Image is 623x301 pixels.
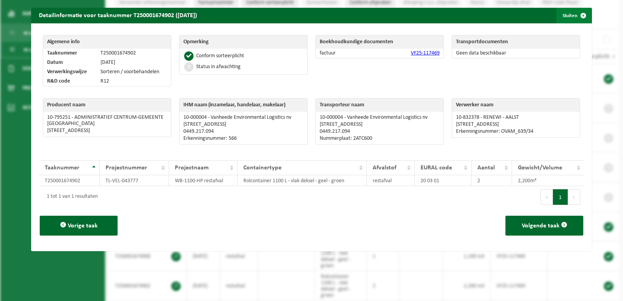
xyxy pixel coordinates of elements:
td: Datum [43,58,97,67]
span: Gewicht/Volume [518,165,562,171]
span: Containertype [243,165,282,171]
p: 10-832378 - RENEWI - AALST [456,114,576,121]
td: 2,200m³ [512,175,584,186]
span: Projectnaam [175,165,209,171]
td: R12 [97,77,171,86]
td: 2 [472,175,512,186]
th: IHM naam (inzamelaar, handelaar, makelaar) [180,99,307,112]
span: EURAL code [421,165,452,171]
td: Sorteren / voorbehandelen [97,67,171,77]
button: Next [568,189,580,205]
th: Opmerking [180,35,307,49]
th: Transportdocumenten [452,35,565,49]
span: Aantal [477,165,495,171]
button: 1 [553,189,568,205]
th: Producent naam [43,99,171,112]
td: Rolcontainer 1100 L - vlak deksel - geel - groen [238,175,367,186]
p: 0449.217.094 [320,128,440,135]
div: Conform sorteerplicht [196,53,244,59]
td: 20 03 01 [415,175,472,186]
td: Verwerkingswijze [43,67,97,77]
div: Status in afwachting [196,64,241,70]
p: 10-000004 - Vanheede Environmental Logistics nv [183,114,303,121]
button: Volgende taak [505,216,583,236]
h2: Detailinformatie voor taaknummer T250001674902 ([DATE]) [31,8,205,23]
p: 10-000004 - Vanheede Environmental Logistics nv [320,114,440,121]
td: Geen data beschikbaar [452,49,580,58]
p: Erkenningsnummer: 566 [183,136,303,142]
th: Algemene info [43,35,171,49]
p: [STREET_ADDRESS] [183,121,303,128]
td: TL-VEL-043777 [100,175,169,186]
td: WB-1100-HP restafval [169,175,238,186]
th: Boekhoudkundige documenten [316,35,443,49]
button: Previous [540,189,553,205]
button: Vorige taak [40,216,118,236]
span: Afvalstof [373,165,396,171]
td: [DATE] [97,58,171,67]
p: [STREET_ADDRESS] [456,121,576,128]
td: R&D code [43,77,97,86]
td: restafval [367,175,415,186]
td: T250001674902 [39,175,100,186]
th: Transporteur naam [316,99,443,112]
td: factuur [316,49,366,58]
div: 1 tot 1 van 1 resultaten [43,190,98,204]
p: 10-795251 - ADMINISTRATIEF CENTRUM-GEMEENTE [GEOGRAPHIC_DATA] [47,114,167,127]
th: Verwerker naam [452,99,580,112]
td: T250001674902 [97,49,171,58]
td: Taaknummer [43,49,97,58]
p: 0449.217.094 [183,128,303,135]
span: Projectnummer [106,165,147,171]
p: [STREET_ADDRESS] [320,121,440,128]
p: [STREET_ADDRESS] [47,128,167,134]
span: Volgende taak [522,223,560,229]
p: Nummerplaat: 2ATC600 [320,136,440,142]
a: VF25-117469 [411,50,440,56]
button: Sluiten [556,8,591,23]
span: Taaknummer [45,165,79,171]
p: Erkenningsnummer: OVAM_639/34 [456,128,576,135]
span: Vorige taak [68,223,98,229]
